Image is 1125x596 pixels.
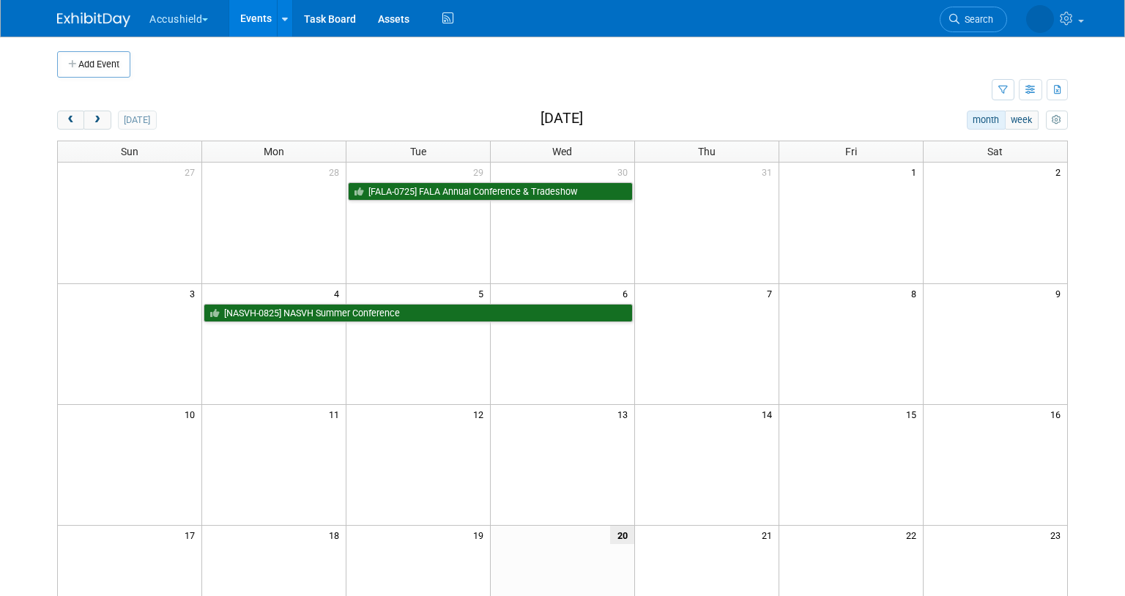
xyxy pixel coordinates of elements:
[204,304,633,323] a: [NASVH-0825] NASVH Summer Conference
[967,111,1006,130] button: month
[188,284,201,302] span: 3
[83,111,111,130] button: next
[845,146,857,157] span: Fri
[959,14,993,25] span: Search
[621,284,634,302] span: 6
[118,111,157,130] button: [DATE]
[477,284,490,302] span: 5
[348,182,633,201] a: [FALA-0725] FALA Annual Conference & Tradeshow
[910,284,923,302] span: 8
[57,12,130,27] img: ExhibitDay
[264,146,284,157] span: Mon
[327,405,346,423] span: 11
[1049,405,1067,423] span: 16
[57,111,84,130] button: prev
[327,163,346,181] span: 28
[910,163,923,181] span: 1
[987,146,1003,157] span: Sat
[765,284,779,302] span: 7
[698,146,716,157] span: Thu
[610,526,634,544] span: 20
[472,526,490,544] span: 19
[760,163,779,181] span: 31
[472,405,490,423] span: 12
[121,146,138,157] span: Sun
[1052,116,1061,125] i: Personalize Calendar
[760,526,779,544] span: 21
[1054,163,1067,181] span: 2
[472,163,490,181] span: 29
[1049,526,1067,544] span: 23
[183,163,201,181] span: 27
[1046,111,1068,130] button: myCustomButton
[616,405,634,423] span: 13
[905,526,923,544] span: 22
[57,51,130,78] button: Add Event
[940,7,1007,32] a: Search
[1054,284,1067,302] span: 9
[333,284,346,302] span: 4
[1026,5,1054,33] img: John Leavitt
[1005,111,1039,130] button: week
[616,163,634,181] span: 30
[760,405,779,423] span: 14
[183,526,201,544] span: 17
[183,405,201,423] span: 10
[410,146,426,157] span: Tue
[552,146,572,157] span: Wed
[905,405,923,423] span: 15
[541,111,583,127] h2: [DATE]
[327,526,346,544] span: 18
